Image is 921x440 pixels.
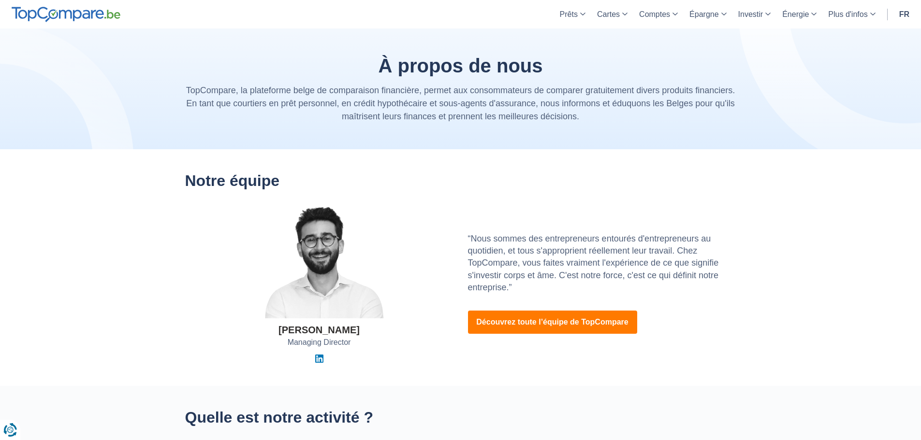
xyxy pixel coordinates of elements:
[185,172,736,189] h2: Notre équipe
[468,233,736,294] p: “Nous sommes des entrepreneurs entourés d'entrepreneurs au quotidien, et tous s'approprient réell...
[468,311,637,334] a: Découvrez toute l’équipe de TopCompare
[185,84,736,123] p: TopCompare, la plateforme belge de comparaison financière, permet aux consommateurs de comparer g...
[288,337,351,348] span: Managing Director
[185,409,736,426] h2: Quelle est notre activité ?
[315,355,323,363] img: Linkedin Elvedin Vejzovic
[12,7,120,22] img: TopCompare
[185,55,736,76] h1: À propos de nous
[278,323,360,337] div: [PERSON_NAME]
[242,204,396,318] img: Elvedin Vejzovic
